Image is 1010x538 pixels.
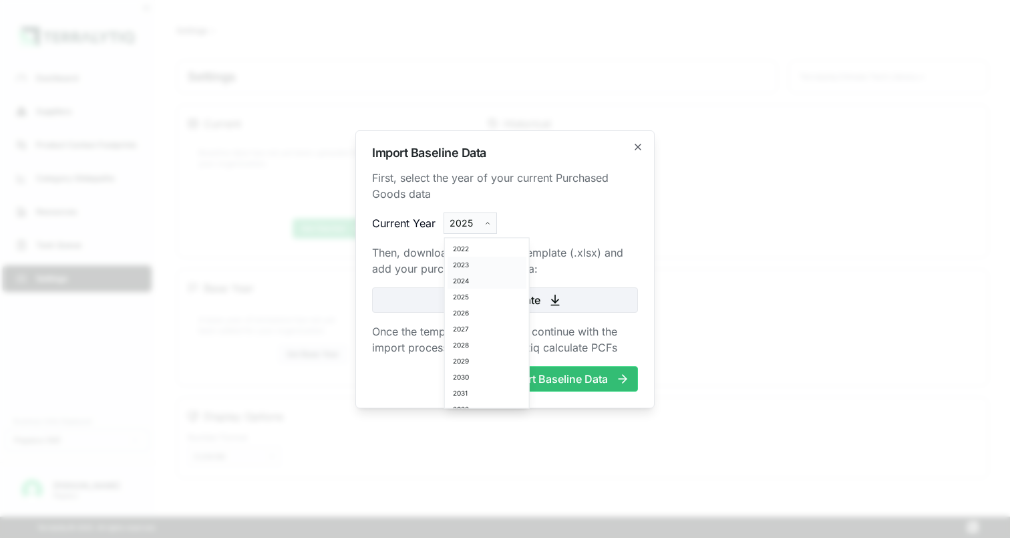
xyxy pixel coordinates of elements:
div: 2024 [448,273,526,289]
div: 2031 [448,385,526,401]
div: 2026 [448,305,526,321]
div: 2027 [448,321,526,337]
div: 2023 [448,257,526,273]
div: 2025 [444,237,530,408]
div: 2025 [448,289,526,305]
div: 2032 [448,401,526,417]
div: 2022 [448,241,526,257]
div: 2029 [448,353,526,369]
div: 2030 [448,369,526,385]
div: 2028 [448,337,526,353]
